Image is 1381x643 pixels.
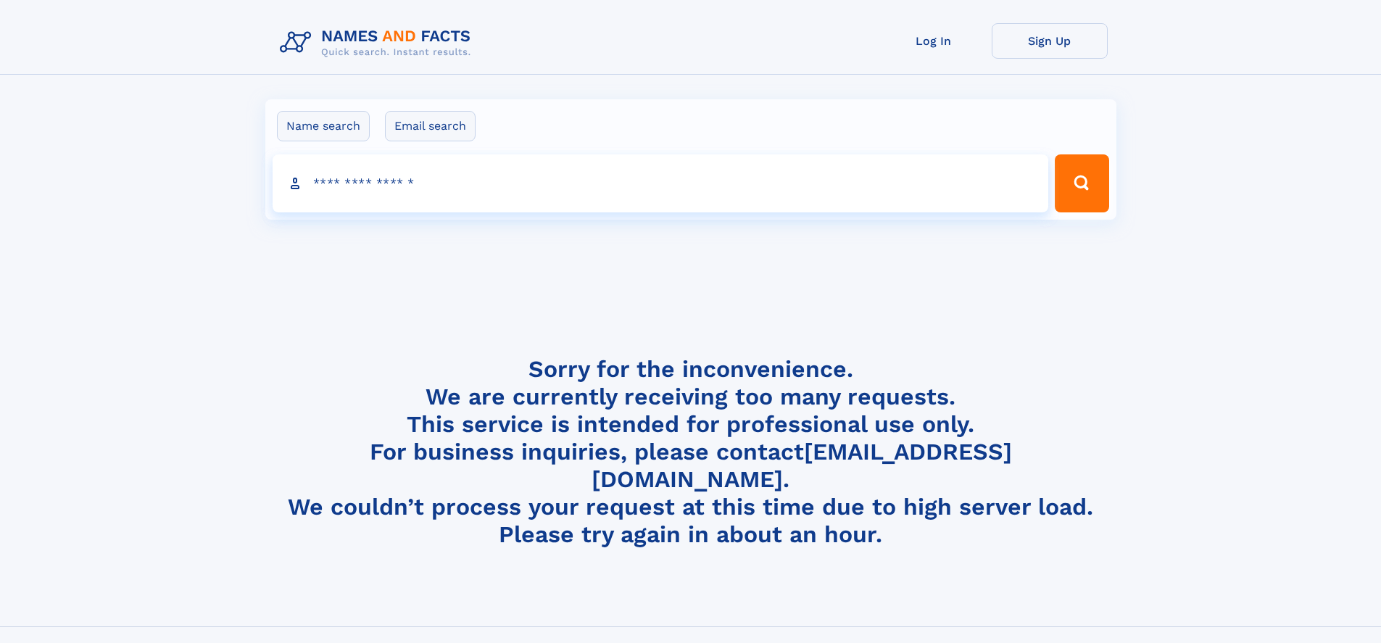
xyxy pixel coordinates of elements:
[277,111,370,141] label: Name search
[385,111,476,141] label: Email search
[273,154,1049,212] input: search input
[274,355,1108,549] h4: Sorry for the inconvenience. We are currently receiving too many requests. This service is intend...
[274,23,483,62] img: Logo Names and Facts
[1055,154,1108,212] button: Search Button
[876,23,992,59] a: Log In
[592,438,1012,493] a: [EMAIL_ADDRESS][DOMAIN_NAME]
[992,23,1108,59] a: Sign Up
